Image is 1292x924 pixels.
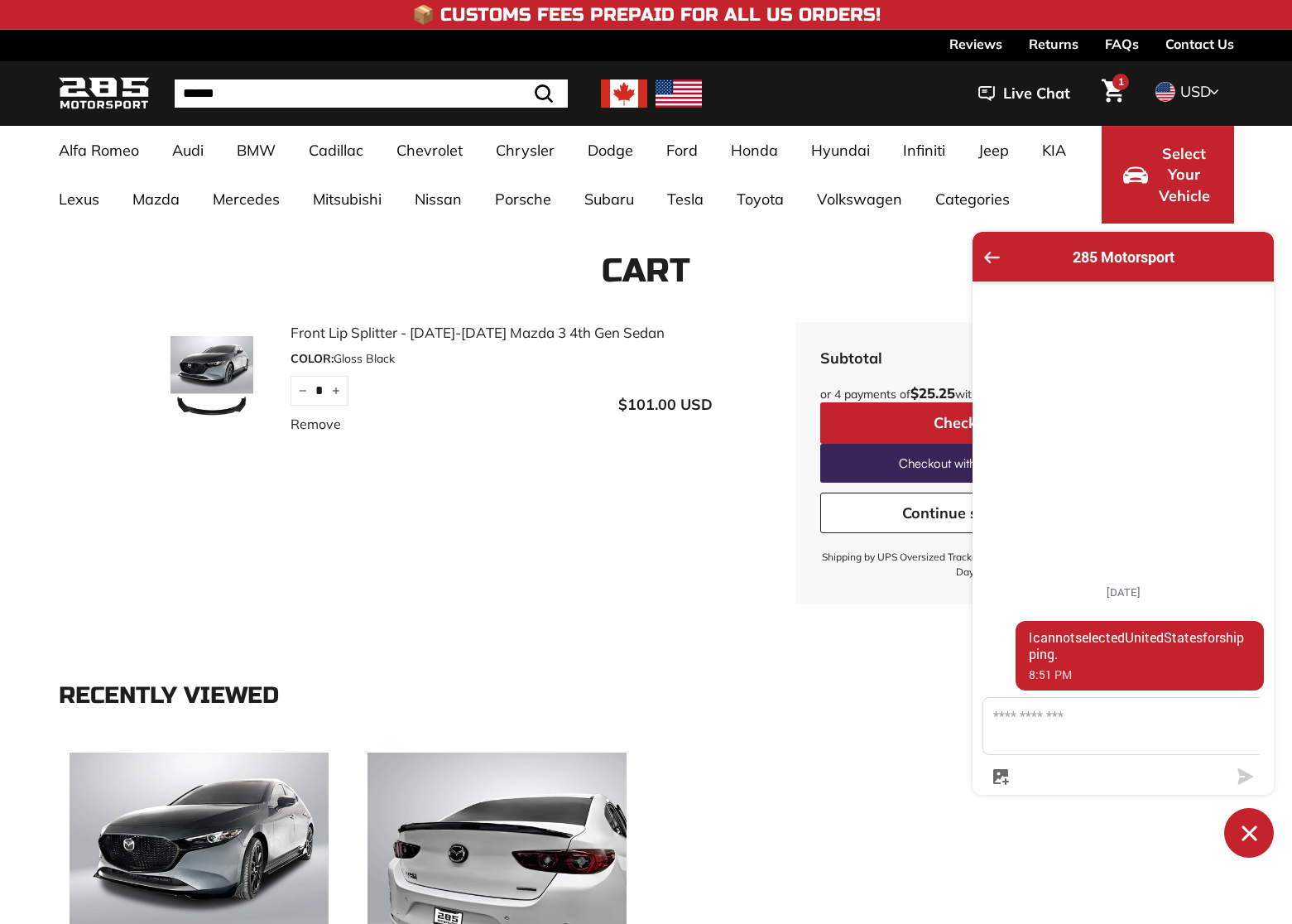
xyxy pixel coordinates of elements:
span: COLOR: [291,351,334,366]
a: Reviews [949,30,1002,58]
a: Returns [1029,30,1078,58]
a: Jeep [962,126,1025,175]
h1: Cart [59,253,1234,289]
span: Live Chat [1003,83,1070,104]
input: Search [175,79,568,108]
button: Increase item quantity by one [324,376,348,406]
a: Checkout with [820,444,1118,483]
a: Continue shopping [820,493,1118,534]
a: Chevrolet [380,126,479,175]
a: Ford [650,126,714,175]
a: Cadillac [292,126,380,175]
a: Porsche [478,175,568,224]
a: Tesla [651,175,720,224]
a: Mazda [116,175,196,224]
a: KIA [1025,126,1083,175]
div: Subtotal [820,347,882,369]
inbox-online-store-chat: Shopify online store chat [968,232,1279,858]
a: Cart [1092,65,1134,122]
a: Remove [291,414,341,434]
a: Toyota [720,175,800,224]
a: Audi [156,126,220,175]
span: 1 [1118,75,1124,88]
a: Infiniti [886,126,962,175]
span: $101.00 USD [618,395,713,414]
a: Dodge [571,126,650,175]
a: Chrysler [479,126,571,175]
a: Subaru [568,175,651,224]
span: USD [1180,82,1211,101]
small: Shipping by UPS Oversized Tracked, No Duty Fees (2-5 Business Days) [820,550,1118,580]
button: Live Chat [957,73,1092,114]
a: Categories [919,175,1026,224]
a: Lexus [42,175,116,224]
span: $25.25 [910,384,955,402]
div: Recently viewed [59,683,1234,709]
a: Mitsubishi [296,175,398,224]
a: Mercedes [196,175,296,224]
div: or 4 payments of$25.25withSezzle Click to learn more about Sezzle [820,386,1118,402]
a: Nissan [398,175,478,224]
img: Front Lip Splitter - 2019-2025 Mazda 3 4th Gen Sedan [150,336,274,419]
a: Alfa Romeo [42,126,156,175]
a: Volkswagen [800,175,919,224]
a: FAQs [1105,30,1139,58]
h4: 📦 Customs Fees Prepaid for All US Orders! [412,5,881,25]
div: or 4 payments of with [820,386,1118,402]
a: Hyundai [795,126,886,175]
button: Check out [820,402,1118,444]
a: Honda [714,126,795,175]
span: Select Your Vehicle [1156,143,1213,207]
a: Contact Us [1165,30,1234,58]
div: Gloss Black [291,350,713,368]
a: BMW [220,126,292,175]
a: Front Lip Splitter - [DATE]-[DATE] Mazda 3 4th Gen Sedan [291,322,713,344]
button: Select Your Vehicle [1102,126,1234,224]
button: Reduce item quantity by one [291,376,315,406]
img: Logo_285_Motorsport_areodynamics_components [59,75,150,113]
